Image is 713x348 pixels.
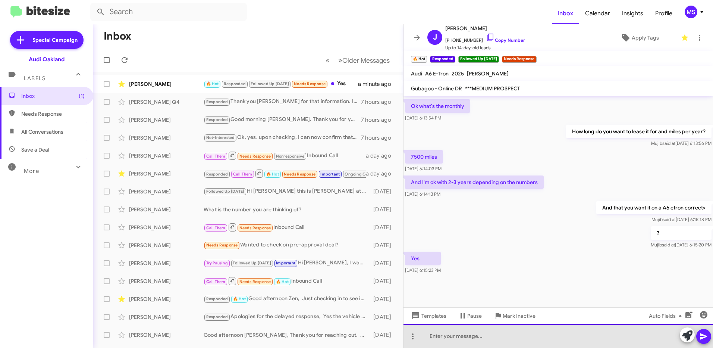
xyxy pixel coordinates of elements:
div: [PERSON_NAME] [129,295,204,303]
div: a minute ago [358,80,397,88]
div: [DATE] [370,277,397,285]
span: » [338,56,342,65]
nav: Page navigation example [321,53,394,68]
span: Needs Response [206,243,238,248]
div: [DATE] [370,260,397,267]
div: [DATE] [370,188,397,195]
div: [DATE] [370,242,397,249]
button: Templates [403,309,452,323]
span: [DATE] 6:13:54 PM [405,115,441,121]
div: Hi [PERSON_NAME], I want to sincerely apologize for how you felt on your last visit, that’s not t... [204,259,370,267]
span: Needs Response [239,226,271,230]
span: Mujib [DATE] 6:15:18 PM [651,217,712,222]
div: [DATE] [370,295,397,303]
div: Good morning [PERSON_NAME]. Thank you for your question. We would like you to bring your vehicle ... [204,115,361,124]
div: [PERSON_NAME] [129,224,204,231]
div: [DATE] [370,224,397,231]
div: [DATE] [370,206,397,213]
a: Inbox [552,3,579,24]
div: Apologies for the delayed response, Yes the vehicle is still indeed sold. Let me know if you ther... [204,313,370,321]
div: [DATE] [370,313,397,321]
span: Mujib [DATE] 6:15:20 PM [651,242,712,248]
span: Needs Response [284,172,315,177]
span: Up to 14-day-old leads [445,44,525,52]
span: Try Pausing [206,261,228,265]
span: Audi [411,70,422,77]
span: Nonresponsive [276,154,305,159]
span: Responded [206,117,228,122]
span: Needs Response [239,154,271,159]
div: [PERSON_NAME] [129,242,204,249]
span: Needs Response [294,81,326,86]
span: Gubagoo - Online DR [411,85,462,92]
span: Ongoing Conversation [345,172,388,177]
span: Not-Interested [206,135,235,140]
div: [PERSON_NAME] [129,116,204,124]
span: Needs Response [239,279,271,284]
div: [PERSON_NAME] [129,134,204,142]
span: Followed Up [DATE] [233,261,271,265]
span: said at [662,242,675,248]
span: Pause [467,309,482,323]
span: 🔥 Hot [206,81,219,86]
span: Call Them [206,226,226,230]
button: MS [678,6,705,18]
div: [PERSON_NAME] Q4 [129,98,204,106]
div: [DATE] [370,331,397,339]
div: Hi [PERSON_NAME] this is [PERSON_NAME] at Audi [GEOGRAPHIC_DATA]. Just wanted to follow up and ma... [204,187,370,196]
input: Search [90,3,247,21]
span: Inbox [21,92,85,100]
span: said at [662,140,675,146]
a: Copy Number [486,37,525,43]
span: Call Them [206,279,226,284]
p: How long do you want to lease it for and miles per year? [566,125,712,138]
div: 7 hours ago [361,134,397,142]
div: [PERSON_NAME] [129,152,204,159]
div: [PERSON_NAME] [129,331,204,339]
a: Special Campaign [10,31,84,49]
h1: Inbox [104,30,131,42]
div: a day ago [366,170,397,177]
span: 🔥 Hot [276,279,289,284]
div: [PERSON_NAME] [129,170,204,177]
span: Labels [24,75,45,82]
span: Apply Tags [632,31,659,44]
span: [PHONE_NUMBER] [445,33,525,44]
span: A6 E-Tron [425,70,449,77]
div: a day ago [366,152,397,159]
span: Save a Deal [21,146,49,153]
div: Good afternoon [PERSON_NAME], Thank you for reaching out. Please do not hesitate to reach out, I ... [204,331,370,339]
div: Inbound Call [204,223,370,232]
span: « [326,56,330,65]
small: Needs Response [502,56,536,63]
span: All Conversations [21,128,63,136]
a: Calendar [579,3,616,24]
span: [PERSON_NAME] [467,70,509,77]
button: Apply Tags [602,31,677,44]
a: Profile [649,3,678,24]
small: Followed Up [DATE] [458,56,499,63]
span: Followed Up [DATE] [251,81,289,86]
span: (1) [79,92,85,100]
span: Responded [224,81,246,86]
span: Responded [206,314,228,319]
span: ***MEDIUM PROSPECT [465,85,520,92]
span: Mark Inactive [503,309,535,323]
span: [DATE] 6:14:03 PM [405,166,442,171]
div: Inbound Call [204,276,370,286]
p: Yes [405,252,441,265]
span: [PERSON_NAME] [445,24,525,33]
span: Followed Up [DATE] [206,189,245,194]
span: 🔥 Hot [266,172,279,177]
span: 2025 [452,70,464,77]
span: [DATE] 6:15:23 PM [405,267,441,273]
div: Yes [204,80,358,88]
div: Audi Oakland [29,56,65,63]
p: And that you want it on a A6 etron correct> [596,201,712,214]
span: Special Campaign [32,36,78,44]
span: Important [276,261,295,265]
div: [PERSON_NAME] [129,313,204,321]
small: Responded [430,56,455,63]
p: Ok what's the monthly [405,99,470,113]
